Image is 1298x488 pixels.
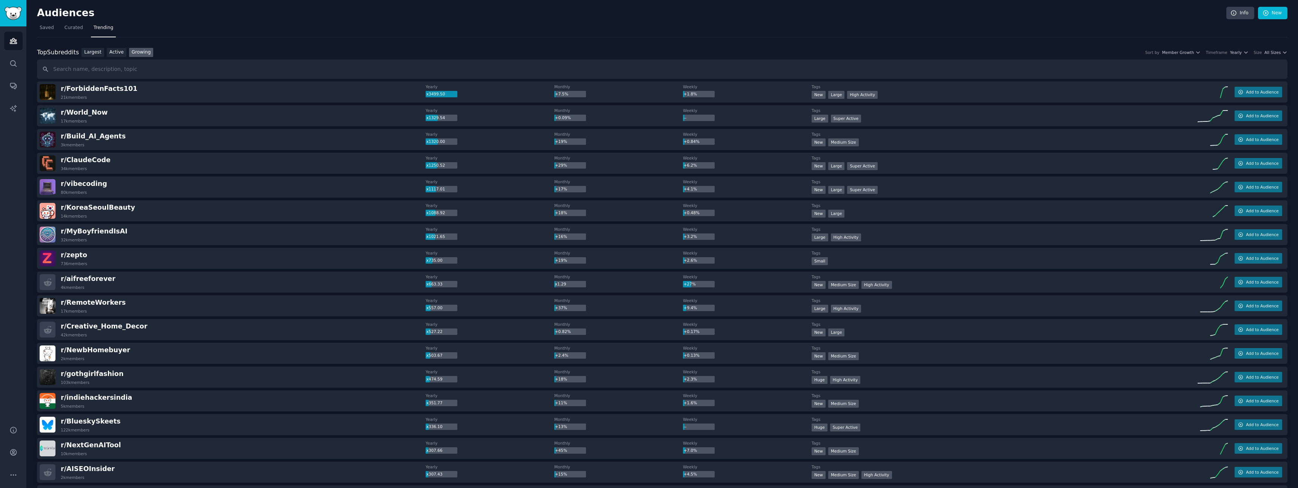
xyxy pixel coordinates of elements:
div: New [812,400,826,408]
span: x735.00 [426,258,443,262]
dt: Yearly [426,227,554,232]
span: x503.67 [426,353,443,358]
button: Add to Audience [1235,182,1282,192]
span: +19% [555,258,567,262]
img: GummySearch logo [5,7,22,20]
div: New [812,328,826,336]
div: 80k members [61,190,87,195]
span: +0.13% [684,353,700,358]
span: Add to Audience [1246,446,1278,451]
span: r/ MyBoyfriendIsAI [61,227,128,235]
div: New [812,210,826,218]
span: +6.2% [684,163,697,167]
a: Curated [62,22,86,37]
dt: Monthly [554,369,683,374]
div: 34k members [61,166,87,171]
span: x336.10 [426,424,443,429]
dt: Tags [812,298,1198,303]
div: New [812,186,826,194]
span: +15% [555,472,567,476]
div: Large [828,162,845,170]
span: +1.6% [684,401,697,405]
dt: Monthly [554,393,683,398]
div: High Activity [830,376,861,384]
button: Add to Audience [1235,206,1282,216]
span: +11% [555,401,567,405]
span: Add to Audience [1246,113,1278,118]
span: +0.84% [684,139,700,144]
div: Medium Size [828,352,859,360]
dt: Tags [812,132,1198,137]
span: +0.17% [684,329,700,334]
span: r/ zepto [61,251,87,259]
span: r/ indiehackersindia [61,394,132,401]
span: Add to Audience [1246,327,1278,332]
span: r/ Build_AI_Agents [61,132,126,140]
dt: Weekly [683,108,812,113]
img: ForbiddenFacts101 [40,84,55,100]
dt: Weekly [683,132,812,137]
dt: Tags [812,179,1198,184]
dt: Yearly [426,440,554,446]
div: 103k members [61,380,89,385]
span: Curated [65,25,83,31]
div: Large [828,210,845,218]
span: x1021.65 [426,234,445,239]
div: High Activity [831,305,861,313]
dt: Weekly [683,274,812,279]
span: Add to Audience [1246,351,1278,356]
img: World_Now [40,108,55,124]
div: Super Active [847,162,878,170]
button: Add to Audience [1235,134,1282,145]
dt: Weekly [683,203,812,208]
span: r/ ClaudeCode [61,156,111,164]
span: r/ NextGenAITool [61,441,121,449]
dt: Weekly [683,322,812,327]
img: KoreaSeoulBeauty [40,203,55,219]
dt: Yearly [426,393,554,398]
span: x1250.52 [426,163,445,167]
dt: Monthly [554,227,683,232]
span: Add to Audience [1246,303,1278,308]
div: 17k members [61,118,87,124]
span: +19% [555,139,567,144]
img: BlueskySkeets [40,417,55,433]
div: Medium Size [828,447,859,455]
div: New [812,447,826,455]
dt: Weekly [683,369,812,374]
dt: Yearly [426,417,554,422]
a: Active [107,48,126,57]
img: indiehackersindia [40,393,55,409]
dt: Yearly [426,179,554,184]
div: Super Active [831,115,861,123]
button: Add to Audience [1235,277,1282,287]
span: x527.22 [426,329,443,334]
button: Add to Audience [1235,229,1282,240]
span: -- [684,115,687,120]
a: New [1258,7,1287,20]
span: +9.4% [684,305,697,310]
div: Size [1254,50,1262,55]
span: +2.6% [684,258,697,262]
span: r/ gothgirlfashion [61,370,123,378]
span: All Sizes [1264,50,1281,55]
dt: Monthly [554,179,683,184]
span: +1.8% [684,92,697,96]
dt: Yearly [426,203,554,208]
span: Add to Audience [1246,279,1278,285]
div: New [812,138,826,146]
span: x1088.92 [426,210,445,215]
div: Large [828,186,845,194]
button: Add to Audience [1235,158,1282,169]
dt: Weekly [683,440,812,446]
div: Timeframe [1206,50,1227,55]
div: Top Subreddits [37,48,79,57]
span: r/ ForbiddenFacts101 [61,85,137,92]
div: 4k members [61,285,85,290]
span: Add to Audience [1246,89,1278,95]
dt: Yearly [426,250,554,256]
span: x307.66 [426,448,443,453]
dt: Tags [812,155,1198,161]
button: Add to Audience [1235,301,1282,311]
a: Trending [91,22,116,37]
